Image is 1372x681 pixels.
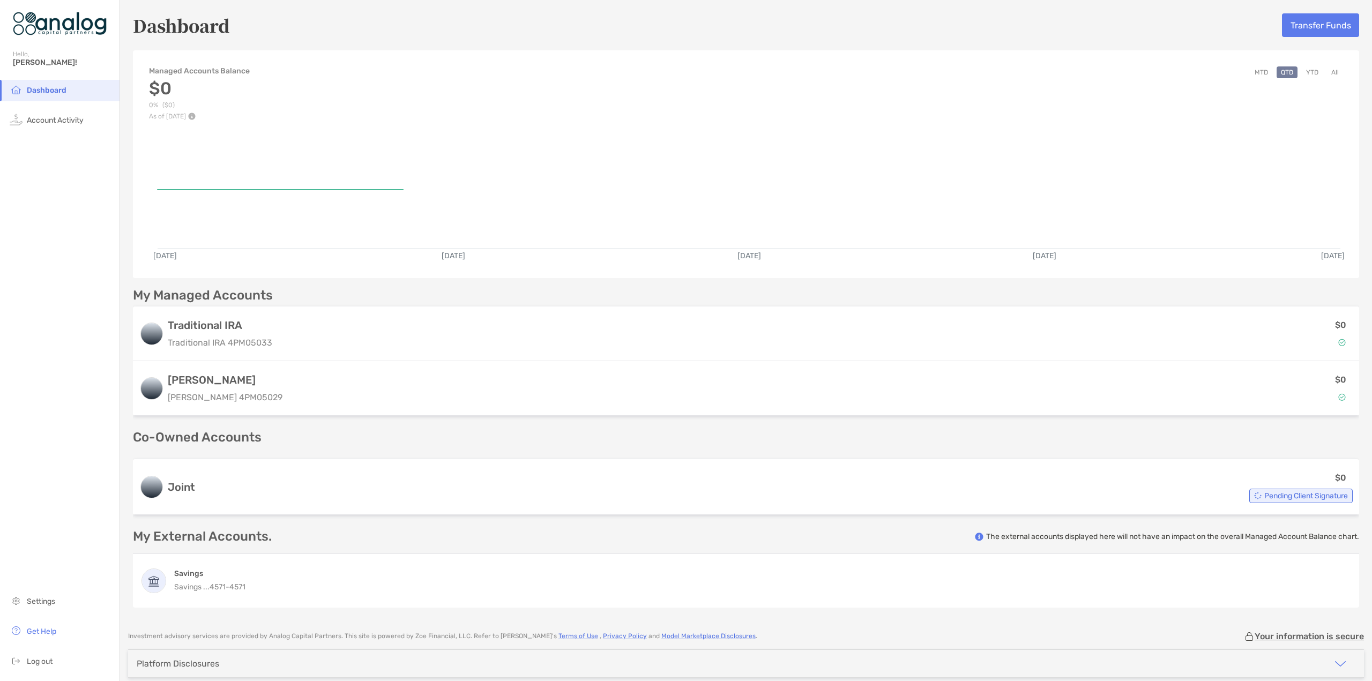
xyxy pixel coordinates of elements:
h3: Traditional IRA [168,319,272,332]
img: logo account [141,378,162,399]
span: Get Help [27,627,56,636]
button: QTD [1277,66,1298,78]
div: Platform Disclosures [137,658,219,669]
img: info [975,533,983,541]
img: logo account [141,323,162,345]
p: Co-Owned Accounts [133,431,1359,444]
h4: Savings [174,568,245,579]
span: Account Activity [27,116,84,125]
img: get-help icon [10,624,23,637]
img: Account Status icon [1254,492,1262,499]
img: logout icon [10,654,23,667]
img: icon arrow [1334,657,1347,670]
p: $0 [1335,318,1346,332]
span: Pending Client Signature [1264,493,1348,499]
img: household icon [10,83,23,96]
p: As of [DATE] [149,113,251,120]
img: Savings ...4571 [142,569,166,593]
a: Privacy Policy [603,632,647,640]
img: Performance Info [188,113,196,120]
button: All [1327,66,1343,78]
h3: Joint [168,481,195,493]
p: [PERSON_NAME] 4PM05029 [168,391,282,404]
h3: [PERSON_NAME] [168,373,282,386]
span: Log out [27,657,53,666]
button: YTD [1302,66,1323,78]
p: $0 [1335,373,1346,386]
img: settings icon [10,594,23,607]
text: [DATE] [1321,251,1345,260]
text: [DATE] [442,251,465,260]
text: [DATE] [1033,251,1056,260]
img: Account Status icon [1338,339,1346,346]
button: Transfer Funds [1282,13,1359,37]
h4: Managed Accounts Balance [149,66,251,76]
p: $0 [1335,471,1346,484]
span: [PERSON_NAME]! [13,58,113,67]
p: My Managed Accounts [133,289,273,302]
span: ( $0 ) [162,101,175,109]
a: Model Marketplace Disclosures [661,632,756,640]
span: 4571 [229,582,245,592]
p: Traditional IRA 4PM05033 [168,336,272,349]
img: logo account [141,476,162,498]
p: My External Accounts. [133,530,272,543]
span: 0% [149,101,158,109]
a: Terms of Use [558,632,598,640]
h5: Dashboard [133,13,230,38]
span: Dashboard [27,86,66,95]
span: Settings [27,597,55,606]
img: activity icon [10,113,23,126]
button: MTD [1250,66,1272,78]
p: Investment advisory services are provided by Analog Capital Partners . This site is powered by Zo... [128,632,757,640]
p: Your information is secure [1255,631,1364,641]
span: Savings ...4571 - [174,582,229,592]
img: Zoe Logo [13,4,107,43]
text: [DATE] [737,251,761,260]
p: The external accounts displayed here will not have an impact on the overall Managed Account Balan... [986,532,1359,542]
img: Account Status icon [1338,393,1346,401]
h3: $0 [149,78,251,99]
text: [DATE] [153,251,177,260]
